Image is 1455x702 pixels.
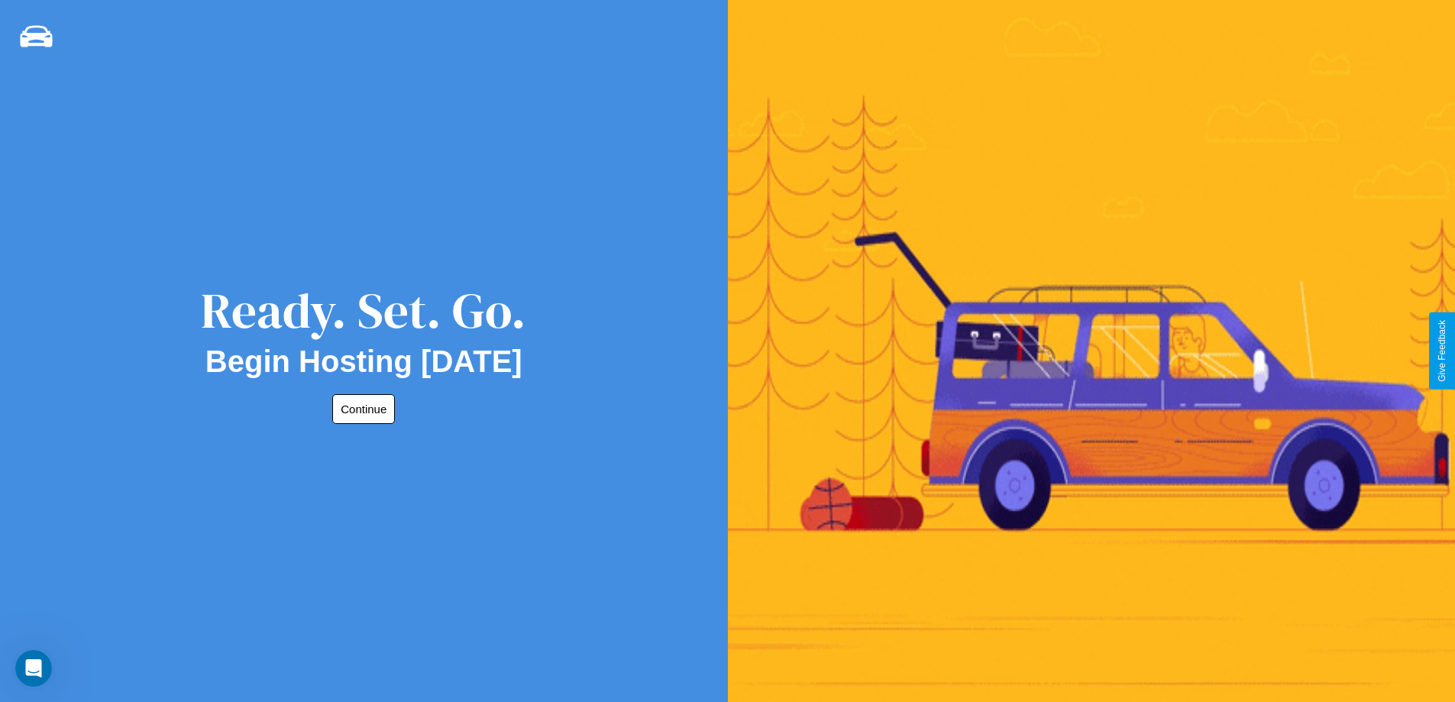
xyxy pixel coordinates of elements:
h2: Begin Hosting [DATE] [205,345,522,379]
div: Give Feedback [1437,320,1447,382]
iframe: Intercom live chat [15,650,52,687]
div: Ready. Set. Go. [201,277,526,345]
button: Continue [332,394,395,424]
